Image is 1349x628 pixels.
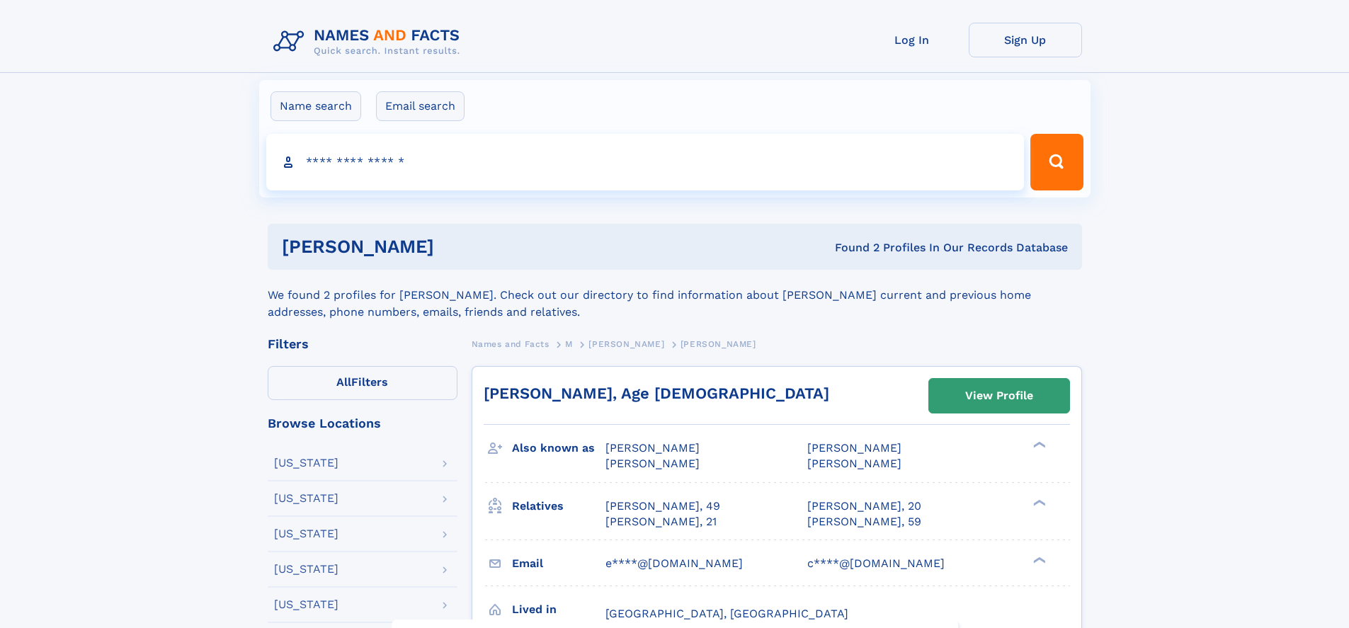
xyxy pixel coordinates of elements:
[605,441,700,455] span: [PERSON_NAME]
[565,335,573,353] a: M
[807,457,901,470] span: [PERSON_NAME]
[1030,498,1047,507] div: ❯
[565,339,573,349] span: M
[965,379,1033,412] div: View Profile
[336,375,351,389] span: All
[512,552,605,576] h3: Email
[268,338,457,350] div: Filters
[1030,555,1047,564] div: ❯
[634,240,1068,256] div: Found 2 Profiles In Our Records Database
[268,270,1082,321] div: We found 2 profiles for [PERSON_NAME]. Check out our directory to find information about [PERSON_...
[282,238,634,256] h1: [PERSON_NAME]
[268,23,472,61] img: Logo Names and Facts
[268,417,457,430] div: Browse Locations
[807,498,921,514] a: [PERSON_NAME], 20
[268,366,457,400] label: Filters
[588,335,664,353] a: [PERSON_NAME]
[274,457,338,469] div: [US_STATE]
[1030,440,1047,450] div: ❯
[512,494,605,518] h3: Relatives
[376,91,465,121] label: Email search
[605,498,720,514] a: [PERSON_NAME], 49
[929,379,1069,413] a: View Profile
[274,528,338,539] div: [US_STATE]
[484,384,829,402] a: [PERSON_NAME], Age [DEMOGRAPHIC_DATA]
[681,339,756,349] span: [PERSON_NAME]
[605,457,700,470] span: [PERSON_NAME]
[855,23,969,57] a: Log In
[969,23,1082,57] a: Sign Up
[271,91,361,121] label: Name search
[274,564,338,575] div: [US_STATE]
[605,514,717,530] a: [PERSON_NAME], 21
[807,441,901,455] span: [PERSON_NAME]
[1030,134,1083,190] button: Search Button
[512,436,605,460] h3: Also known as
[807,514,921,530] a: [PERSON_NAME], 59
[512,598,605,622] h3: Lived in
[605,607,848,620] span: [GEOGRAPHIC_DATA], [GEOGRAPHIC_DATA]
[588,339,664,349] span: [PERSON_NAME]
[274,599,338,610] div: [US_STATE]
[266,134,1025,190] input: search input
[274,493,338,504] div: [US_STATE]
[472,335,550,353] a: Names and Facts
